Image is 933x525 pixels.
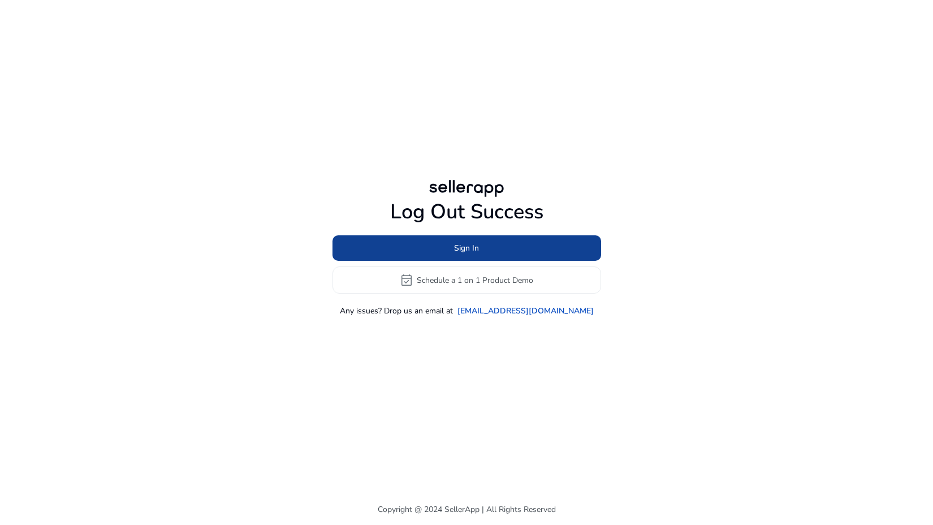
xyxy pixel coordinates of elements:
p: Any issues? Drop us an email at [340,305,453,317]
h1: Log Out Success [332,200,601,224]
button: event_availableSchedule a 1 on 1 Product Demo [332,266,601,294]
button: Sign In [332,235,601,261]
span: event_available [400,273,413,287]
span: Sign In [454,242,479,254]
a: [EMAIL_ADDRESS][DOMAIN_NAME] [457,305,594,317]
